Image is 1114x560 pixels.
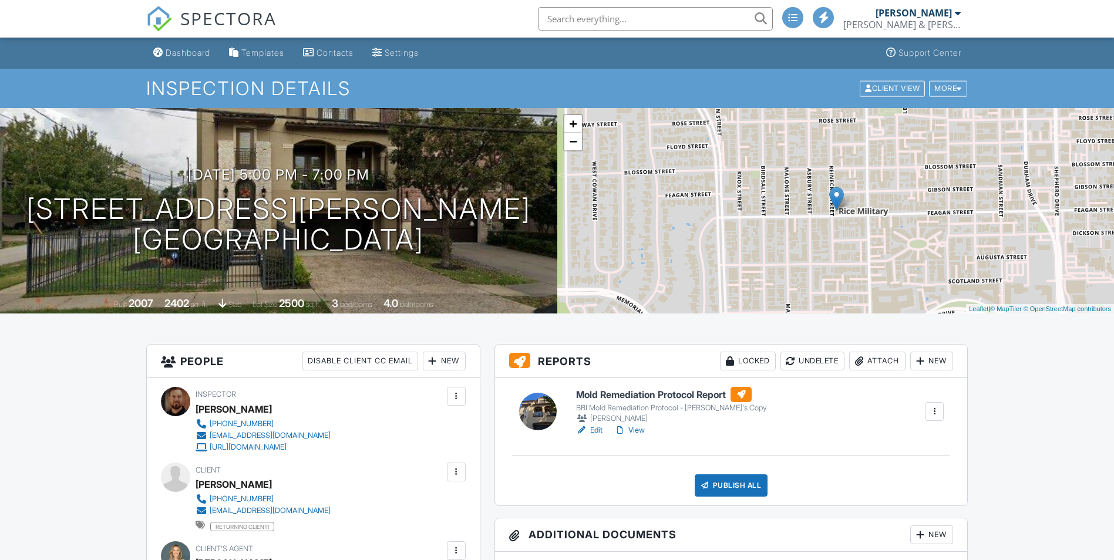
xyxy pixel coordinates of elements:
[224,42,289,64] a: Templates
[576,387,767,402] h6: Mold Remediation Protocol Report
[298,42,358,64] a: Contacts
[332,297,338,309] div: 3
[196,544,253,553] span: Client's Agent
[147,345,480,378] h3: People
[614,424,645,436] a: View
[990,305,1022,312] a: © MapTiler
[196,390,236,399] span: Inspector
[166,48,210,58] div: Dashboard
[876,7,952,19] div: [PERSON_NAME]
[860,80,925,96] div: Client View
[495,345,968,378] h3: Reports
[164,297,189,309] div: 2402
[564,133,582,150] a: Zoom out
[400,300,433,309] span: bathrooms
[576,403,767,413] div: BBI Mold Remediation Protocol - [PERSON_NAME]'s Copy
[146,78,968,99] h1: Inspection Details
[210,419,274,429] div: [PHONE_NUMBER]
[129,297,153,309] div: 2007
[196,400,272,418] div: [PERSON_NAME]
[149,42,215,64] a: Dashboard
[849,352,906,370] div: Attach
[564,115,582,133] a: Zoom in
[279,297,304,309] div: 2500
[576,424,603,436] a: Edit
[196,418,331,430] a: [PHONE_NUMBER]
[495,518,968,552] h3: Additional Documents
[929,80,967,96] div: More
[146,16,277,41] a: SPECTORA
[859,83,928,92] a: Client View
[210,522,274,531] span: returning client!
[881,42,966,64] a: Support Center
[368,42,423,64] a: Settings
[576,387,767,424] a: Mold Remediation Protocol Report BBI Mold Remediation Protocol - [PERSON_NAME]'s Copy [PERSON_NAME]
[1024,305,1111,312] a: © OpenStreetMap contributors
[423,352,466,370] div: New
[210,443,287,452] div: [URL][DOMAIN_NAME]
[210,506,331,515] div: [EMAIL_ADDRESS][DOMAIN_NAME]
[180,6,277,31] span: SPECTORA
[538,7,773,31] input: Search everything...
[196,493,331,505] a: [PHONE_NUMBER]
[910,352,953,370] div: New
[695,474,768,497] div: Publish All
[966,304,1114,314] div: |
[780,352,844,370] div: Undelete
[302,352,418,370] div: Disable Client CC Email
[228,300,241,309] span: slab
[898,48,961,58] div: Support Center
[241,48,284,58] div: Templates
[210,431,331,440] div: [EMAIL_ADDRESS][DOMAIN_NAME]
[576,413,767,424] div: [PERSON_NAME]
[340,300,372,309] span: bedrooms
[196,430,331,441] a: [EMAIL_ADDRESS][DOMAIN_NAME]
[26,194,531,256] h1: [STREET_ADDRESS][PERSON_NAME] [GEOGRAPHIC_DATA]
[317,48,354,58] div: Contacts
[114,300,127,309] span: Built
[188,167,369,183] h3: [DATE] 5:00 pm - 7:00 pm
[385,48,419,58] div: Settings
[210,494,274,504] div: [PHONE_NUMBER]
[910,525,953,544] div: New
[843,19,961,31] div: Bryan & Bryan Inspections
[306,300,321,309] span: sq.ft.
[969,305,988,312] a: Leaflet
[196,505,331,517] a: [EMAIL_ADDRESS][DOMAIN_NAME]
[720,352,776,370] div: Locked
[253,300,277,309] span: Lot Size
[196,475,272,493] div: [PERSON_NAME]
[146,6,172,32] img: The Best Home Inspection Software - Spectora
[383,297,398,309] div: 4.0
[191,300,207,309] span: sq. ft.
[196,441,331,453] a: [URL][DOMAIN_NAME]
[196,465,221,474] span: Client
